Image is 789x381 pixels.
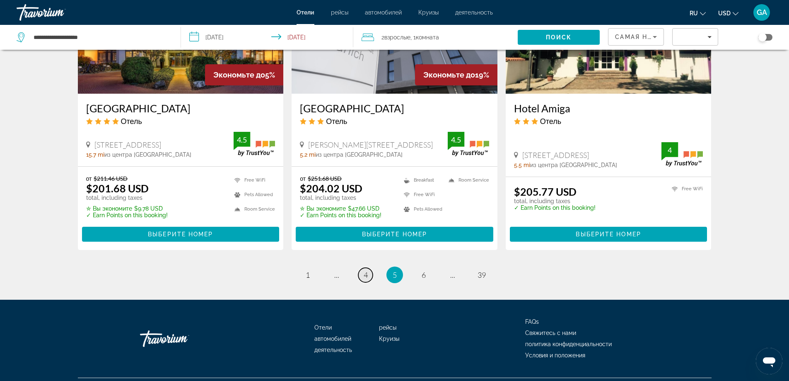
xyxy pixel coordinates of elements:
[234,135,250,145] div: 4.5
[384,34,410,41] span: Взрослые
[757,8,767,17] span: GA
[86,205,132,212] span: ✮ Вы экономите
[314,347,352,353] a: деятельность
[334,270,339,279] span: ...
[86,116,275,126] div: 4 star Hotel
[94,175,128,182] del: $211.46 USD
[518,30,600,45] button: Search
[300,182,362,194] ins: $204.02 USD
[314,324,332,331] a: Отели
[416,34,439,41] span: Комната
[86,212,168,218] p: ✓ Earn Points on this booking!
[86,194,168,201] p: total, including taxes
[300,194,381,201] p: total, including taxes
[148,231,213,238] span: Выберите номер
[314,335,351,342] a: автомобилей
[540,116,561,126] span: Отель
[300,205,381,212] p: $47.66 USD
[104,151,191,158] span: из центра [GEOGRAPHIC_DATA]
[615,32,657,42] mat-select: Sort by
[751,4,772,21] button: User Menu
[78,267,712,283] nav: Pagination
[522,150,589,160] span: [STREET_ADDRESS]
[514,198,596,204] p: total, including taxes
[121,116,142,126] span: Отель
[300,175,306,182] span: от
[213,70,265,79] span: Экономьте до
[86,175,92,182] span: от
[17,2,99,23] a: Travorium
[718,10,731,17] span: USD
[353,25,518,50] button: Travelers: 2 adults, 0 children
[234,132,275,156] img: TrustYou guest rating badge
[661,142,703,167] img: TrustYou guest rating badge
[230,189,275,200] li: Pets Allowed
[514,185,577,198] ins: $205.77 USD
[297,9,314,16] a: Отели
[525,341,612,347] a: политика конфиденциальности
[379,335,399,342] a: Круизы
[296,227,493,242] button: Выберите номер
[661,145,678,155] div: 4
[514,116,703,126] div: 3 star Hotel
[530,162,617,168] span: из центра [GEOGRAPHIC_DATA]
[510,229,707,238] a: Выберите номер
[86,151,104,158] span: 15.7 mi
[455,9,493,16] a: деятельность
[205,64,283,85] div: 5%
[690,7,706,19] button: Change language
[296,229,493,238] a: Выберите номер
[306,270,310,279] span: 1
[82,229,280,238] a: Выберите номер
[514,102,703,114] a: Hotel Amiga
[393,270,397,279] span: 5
[316,151,403,158] span: из центра [GEOGRAPHIC_DATA]
[230,175,275,185] li: Free WiFi
[230,204,275,214] li: Room Service
[615,34,692,40] span: Самая низкая цена
[546,34,572,41] span: Поиск
[668,185,703,192] li: Free WiFi
[423,70,475,79] span: Экономьте до
[418,9,439,16] a: Круизы
[300,151,316,158] span: 5.2 mi
[362,231,427,238] span: Выберите номер
[672,28,718,46] button: Filters
[400,189,444,200] li: Free WiFi
[444,175,489,185] li: Room Service
[400,175,444,185] li: Breakfast
[379,324,396,331] a: рейсы
[400,204,444,214] li: Pets Allowed
[86,182,149,194] ins: $201.68 USD
[381,32,410,43] span: 2
[514,162,530,168] span: 5.5 mi
[300,116,489,126] div: 3 star Hotel
[450,270,455,279] span: ...
[86,205,168,212] p: $9.78 USD
[33,31,168,44] input: Search hotel destination
[752,34,772,41] button: Toggle map
[525,318,539,325] a: FAQs
[525,352,585,359] a: Условия и положения
[756,348,782,374] iframe: Button to launch messaging window
[300,212,381,218] p: ✓ Earn Points on this booking!
[308,140,433,149] span: [PERSON_NAME][STREET_ADDRESS]
[140,326,223,351] a: Go Home
[448,132,489,156] img: TrustYou guest rating badge
[514,204,596,211] p: ✓ Earn Points on this booking!
[365,9,402,16] a: автомобилей
[690,10,698,17] span: ru
[415,64,497,85] div: 19%
[331,9,348,16] span: рейсы
[86,102,275,114] h3: [GEOGRAPHIC_DATA]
